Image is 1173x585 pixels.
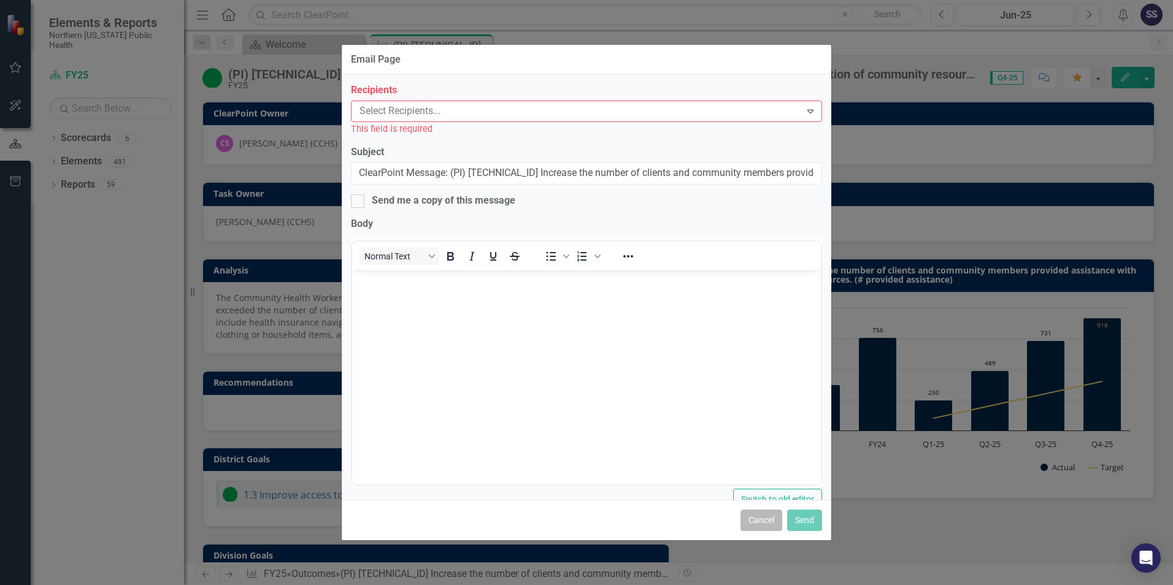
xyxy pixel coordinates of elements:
[618,248,639,265] button: Reveal or hide additional toolbar items
[440,248,461,265] button: Bold
[483,248,504,265] button: Underline
[372,194,515,208] div: Send me a copy of this message
[787,510,822,531] button: Send
[351,122,822,136] div: This field is required
[461,248,482,265] button: Italic
[351,54,401,65] div: Email Page
[364,251,425,261] span: Normal Text
[572,248,602,265] div: Numbered list
[1131,543,1161,573] div: Open Intercom Messenger
[504,248,525,265] button: Strikethrough
[740,510,782,531] button: Cancel
[351,145,822,159] label: Subject
[540,248,571,265] div: Bullet list
[733,489,822,510] button: Switch to old editor
[360,248,439,265] button: Block Normal Text
[351,217,822,231] label: Body
[352,270,821,484] iframe: Rich Text Area
[351,83,822,97] label: Recipients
